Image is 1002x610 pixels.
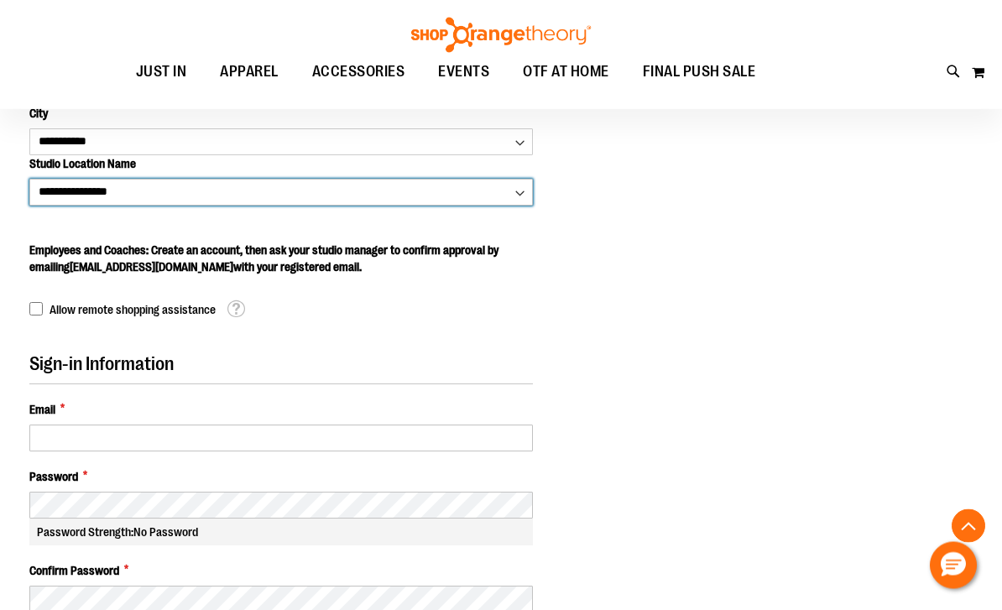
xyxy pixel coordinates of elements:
button: Hello, have a question? Let’s chat. [930,542,977,589]
a: ACCESSORIES [295,53,422,91]
span: City [29,107,48,121]
a: APPAREL [203,53,295,91]
span: Employees and Coaches: Create an account, then ask your studio manager to confirm approval by ema... [29,244,498,274]
span: FINAL PUSH SALE [643,53,756,91]
span: Sign-in Information [29,354,174,375]
span: Email [29,402,55,419]
a: JUST IN [119,53,204,91]
a: EVENTS [421,53,506,91]
span: Password [29,469,78,486]
span: No Password [133,526,198,540]
img: Shop Orangetheory [409,18,593,53]
span: Confirm Password [29,563,119,580]
a: FINAL PUSH SALE [626,53,773,91]
span: OTF AT HOME [523,53,609,91]
span: APPAREL [220,53,279,91]
span: ACCESSORIES [312,53,405,91]
div: Password Strength: [29,519,533,546]
span: Allow remote shopping assistance [50,304,216,317]
span: EVENTS [438,53,489,91]
span: Studio Location Name [29,158,136,171]
a: OTF AT HOME [506,53,626,91]
button: Back To Top [952,509,985,543]
span: JUST IN [136,53,187,91]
